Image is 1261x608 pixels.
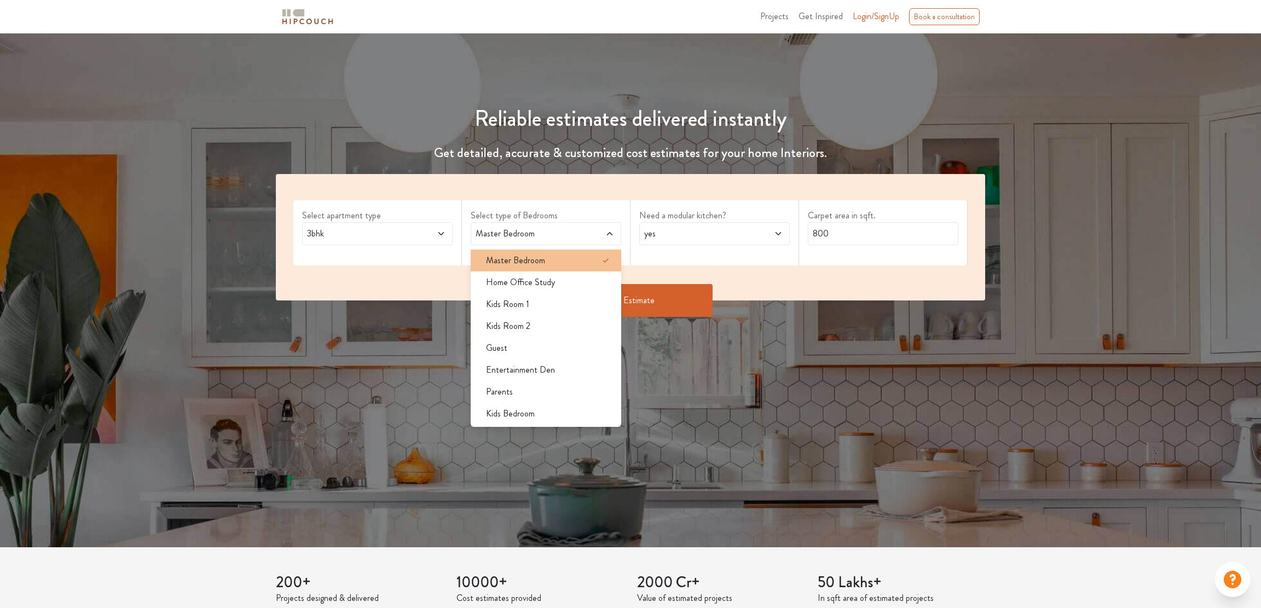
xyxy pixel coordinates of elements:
[486,298,529,311] span: Kids Room 1
[548,284,713,317] button: Get Estimate
[637,592,805,605] p: Value of estimated projects
[276,574,443,592] h3: 200+
[808,222,958,245] input: Enter area sqft
[808,209,958,222] label: Carpet area in sqft.
[639,209,790,222] label: Need a modular kitchen?
[853,10,899,22] span: Login/SignUp
[486,276,555,289] span: Home Office Study
[486,363,555,377] span: Entertainment Den
[799,10,843,22] span: Get Inspired
[486,407,535,420] span: Kids Bedroom
[217,145,1044,161] h4: Get detailed, accurate & customized cost estimates for your home Interiors.
[456,574,624,592] h3: 10000+
[456,592,624,605] p: Cost estimates provided
[486,320,530,333] span: Kids Room 2
[909,8,980,25] div: Book a consultation
[473,227,579,240] span: Master Bedroom
[276,592,443,605] p: Projects designed & delivered
[486,341,507,355] span: Guest
[760,10,789,22] span: Projects
[280,7,335,26] img: logo-horizontal.svg
[637,574,805,592] h3: 2000 Cr+
[280,4,335,29] span: logo-horizontal.svg
[471,245,621,257] div: select 2 more room(s)
[217,106,1044,132] h1: Reliable estimates delivered instantly
[818,592,985,605] p: In sqft area of estimated projects
[818,574,985,592] h3: 50 Lakhs+
[486,385,513,398] span: Parents
[486,254,545,267] span: Master Bedroom
[305,227,410,240] span: 3bhk
[302,209,453,222] label: Select apartment type
[471,209,621,222] label: Select type of Bedrooms
[642,227,748,240] span: yes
